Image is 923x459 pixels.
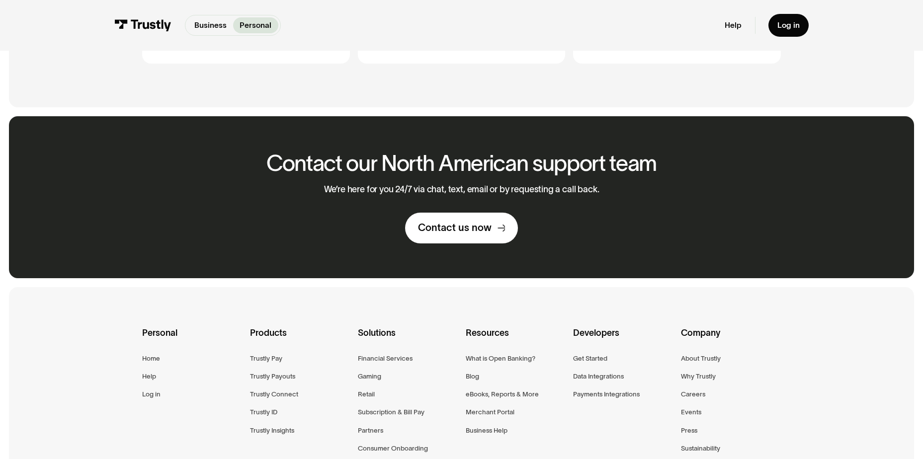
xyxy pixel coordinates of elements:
[681,353,721,365] a: About Trustly
[324,184,599,195] p: We’re here for you 24/7 via chat, text, email or by requesting a call back.
[250,353,282,365] a: Trustly Pay
[142,389,161,400] a: Log in
[250,371,295,382] a: Trustly Payouts
[358,326,458,353] div: Solutions
[240,19,271,31] p: Personal
[233,17,278,33] a: Personal
[573,353,607,365] a: Get Started
[466,371,479,382] a: Blog
[358,371,381,382] a: Gaming
[358,443,428,455] a: Consumer Onboarding
[573,389,640,400] a: Payments Integrations
[681,371,716,382] a: Why Trustly
[573,326,673,353] div: Developers
[250,326,350,353] div: Products
[681,407,701,418] a: Events
[358,407,424,418] a: Subscription & Bill Pay
[405,213,518,243] a: Contact us now
[418,222,492,234] div: Contact us now
[142,326,242,353] div: Personal
[114,19,171,31] img: Trustly Logo
[573,371,624,382] a: Data Integrations
[250,389,298,400] a: Trustly Connect
[250,407,277,418] a: Trustly ID
[142,371,156,382] a: Help
[681,443,720,455] a: Sustainability
[358,353,413,365] a: Financial Services
[466,407,514,418] a: Merchant Portal
[266,152,657,176] h2: Contact our North American support team
[358,389,375,400] a: Retail
[681,389,705,400] a: Careers
[142,353,160,365] a: Home
[466,425,507,437] a: Business Help
[194,19,227,31] p: Business
[681,425,697,437] a: Press
[250,425,294,437] a: Trustly Insights
[358,425,383,437] a: Partners
[466,326,566,353] div: Resources
[187,17,233,33] a: Business
[768,14,808,37] a: Log in
[466,389,539,400] a: eBooks, Reports & More
[681,326,781,353] div: Company
[725,20,742,30] a: Help
[466,353,535,365] a: What is Open Banking?
[777,20,800,30] div: Log in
